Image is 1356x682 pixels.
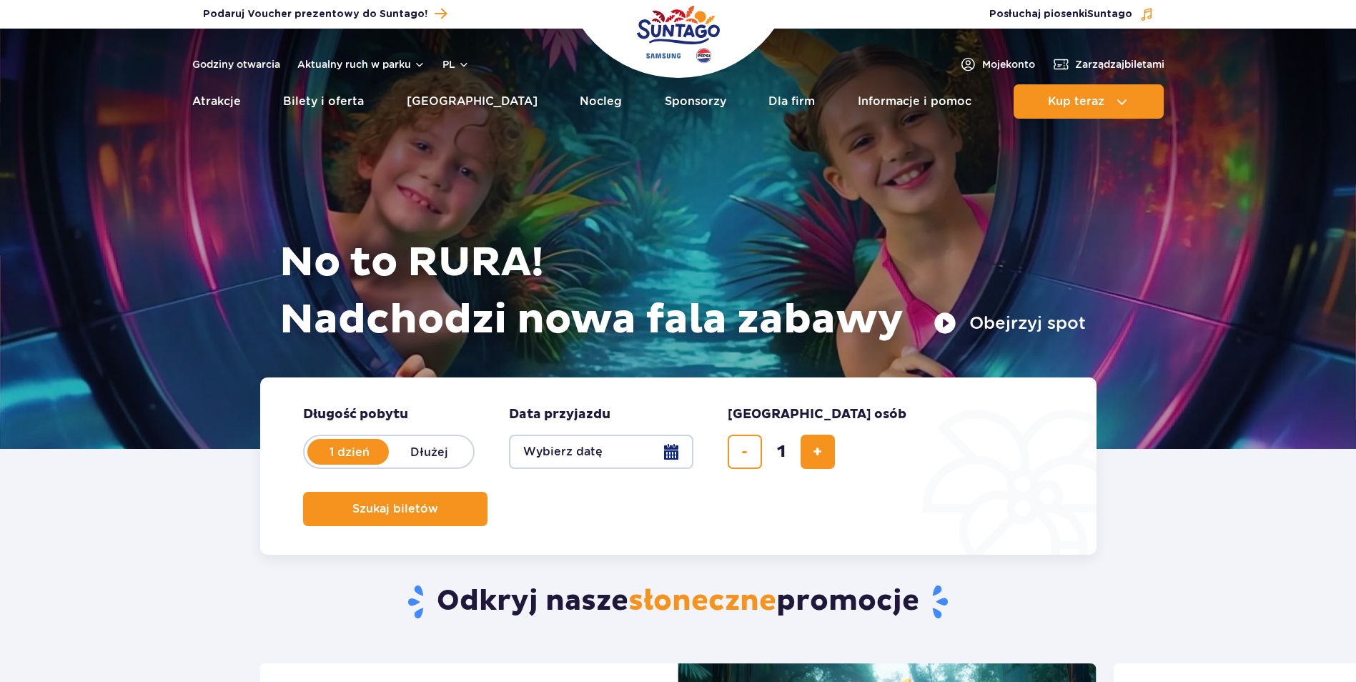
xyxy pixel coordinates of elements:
span: Szukaj biletów [352,503,438,515]
span: Podaruj Voucher prezentowy do Suntago! [203,7,427,21]
button: Obejrzyj spot [934,312,1086,335]
span: Kup teraz [1048,95,1104,108]
a: Nocleg [580,84,622,119]
a: Zarządzajbiletami [1052,56,1164,73]
label: Dłużej [389,437,470,467]
span: [GEOGRAPHIC_DATA] osób [728,406,906,423]
a: Godziny otwarcia [192,57,280,71]
span: Moje konto [982,57,1035,71]
button: Szukaj biletów [303,492,488,526]
a: [GEOGRAPHIC_DATA] [407,84,538,119]
span: Posłuchaj piosenki [989,7,1132,21]
button: dodaj bilet [801,435,835,469]
button: Aktualny ruch w parku [297,59,425,70]
button: Kup teraz [1014,84,1164,119]
a: Informacje i pomoc [858,84,971,119]
button: Wybierz datę [509,435,693,469]
span: słoneczne [628,583,776,619]
a: Podaruj Voucher prezentowy do Suntago! [203,4,447,24]
h1: No to RURA! Nadchodzi nowa fala zabawy [279,234,1086,349]
label: 1 dzień [309,437,390,467]
span: Długość pobytu [303,406,408,423]
button: Posłuchaj piosenkiSuntago [989,7,1154,21]
span: Data przyjazdu [509,406,610,423]
a: Atrakcje [192,84,241,119]
form: Planowanie wizyty w Park of Poland [260,377,1097,555]
button: usuń bilet [728,435,762,469]
button: pl [442,57,470,71]
a: Sponsorzy [665,84,726,119]
a: Bilety i oferta [283,84,364,119]
span: Suntago [1087,9,1132,19]
h2: Odkryj nasze promocje [259,583,1097,621]
a: Mojekonto [959,56,1035,73]
a: Dla firm [768,84,815,119]
span: Zarządzaj biletami [1075,57,1164,71]
input: liczba biletów [764,435,798,469]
